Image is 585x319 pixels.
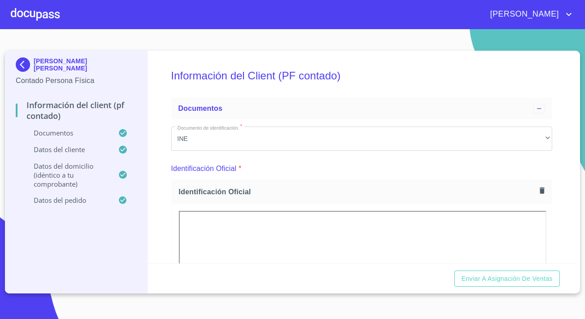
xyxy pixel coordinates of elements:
[171,98,552,119] div: Documentos
[454,271,560,287] button: Enviar a Asignación de Ventas
[483,7,574,22] button: account of current user
[178,105,222,112] span: Documentos
[461,273,553,284] span: Enviar a Asignación de Ventas
[171,57,552,94] h5: Información del Client (PF contado)
[16,145,118,154] p: Datos del cliente
[171,163,237,174] p: Identificación Oficial
[16,128,118,137] p: Documentos
[16,100,137,121] p: Información del Client (PF contado)
[171,127,552,151] div: INE
[16,196,118,205] p: Datos del pedido
[179,187,536,197] span: Identificación Oficial
[16,162,118,188] p: Datos del domicilio (idéntico a tu comprobante)
[483,7,563,22] span: [PERSON_NAME]
[16,75,137,86] p: Contado Persona Física
[16,57,137,75] div: [PERSON_NAME] [PERSON_NAME]
[16,57,34,72] img: Docupass spot blue
[34,57,137,72] p: [PERSON_NAME] [PERSON_NAME]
